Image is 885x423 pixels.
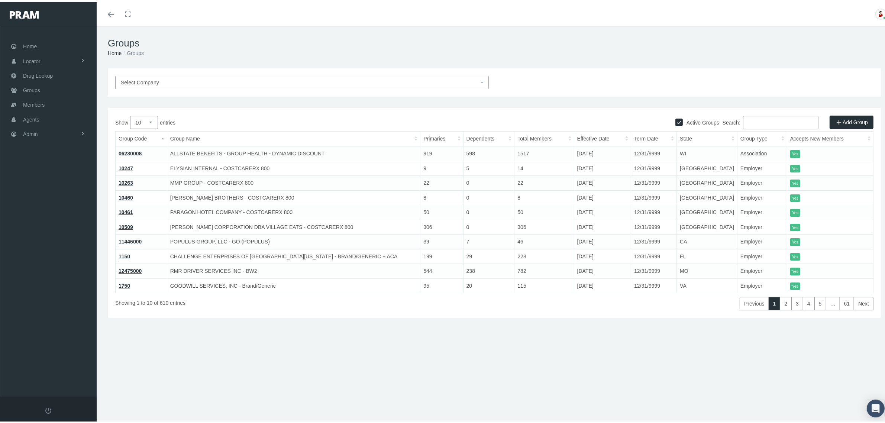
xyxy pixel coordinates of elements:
td: 5 [463,159,514,174]
td: [GEOGRAPHIC_DATA] [677,174,737,189]
td: 8 [514,188,574,203]
h1: Groups [108,36,881,47]
span: Admin [23,125,38,139]
td: [GEOGRAPHIC_DATA] [677,203,737,218]
td: Employer [737,247,787,262]
td: [DATE] [574,144,631,159]
a: Previous [740,295,769,309]
a: 10263 [119,178,133,184]
itemstyle: Yes [790,266,800,274]
td: [PERSON_NAME] CORPORATION DBA VILLAGE EATS - COSTCARERX 800 [167,218,420,233]
a: 3 [791,295,803,309]
td: ELYSIAN INTERNAL - COSTCARERX 800 [167,159,420,174]
td: 50 [420,203,463,218]
a: 10509 [119,222,133,228]
td: 306 [420,218,463,233]
span: Agents [23,111,39,125]
td: VA [677,277,737,291]
a: Home [108,48,122,54]
a: 1 [769,295,781,309]
td: [DATE] [574,218,631,233]
td: [GEOGRAPHIC_DATA] [677,218,737,233]
td: 12/31/9999 [631,277,677,291]
td: 20 [463,277,514,291]
td: Employer [737,218,787,233]
select: Showentries [130,114,158,127]
itemstyle: Yes [790,251,800,259]
a: 10460 [119,193,133,199]
itemstyle: Yes [790,148,800,156]
span: Select Company [121,78,159,84]
td: 0 [463,218,514,233]
itemstyle: Yes [790,163,800,171]
td: [DATE] [574,174,631,189]
itemstyle: Yes [790,207,800,215]
td: [DATE] [574,247,631,262]
td: 95 [420,277,463,291]
th: Accepts New Members: activate to sort column ascending [787,130,873,145]
td: 199 [420,247,463,262]
div: Open Intercom Messenger [867,398,885,416]
a: 12475000 [119,266,142,272]
td: 46 [514,233,574,248]
th: Group Name: activate to sort column ascending [167,130,420,145]
td: 8 [420,188,463,203]
th: State: activate to sort column ascending [677,130,737,145]
td: Employer [737,203,787,218]
a: 5 [814,295,826,309]
td: CA [677,233,737,248]
td: 115 [514,277,574,291]
td: 50 [514,203,574,218]
td: 0 [463,188,514,203]
td: 7 [463,233,514,248]
td: 598 [463,144,514,159]
td: [PERSON_NAME] BROTHERS - COSTCARERX 800 [167,188,420,203]
td: [GEOGRAPHIC_DATA] [677,159,737,174]
td: Association [737,144,787,159]
td: MMP GROUP - COSTCARERX 800 [167,174,420,189]
a: Add Group [830,114,873,127]
td: 782 [514,262,574,277]
td: Employer [737,188,787,203]
span: Groups [23,81,40,96]
span: Locator [23,52,41,67]
td: 12/31/9999 [631,188,677,203]
td: Employer [737,159,787,174]
a: 2 [780,295,792,309]
td: [DATE] [574,233,631,248]
td: 12/31/9999 [631,262,677,277]
td: [DATE] [574,159,631,174]
td: 0 [463,174,514,189]
td: POPULUS GROUP, LLC - GO (POPULUS) [167,233,420,248]
td: Employer [737,262,787,277]
td: 12/31/9999 [631,174,677,189]
a: 1750 [119,281,130,287]
td: 1517 [514,144,574,159]
td: 14 [514,159,574,174]
td: RMR DRIVER SERVICES INC - BW2 [167,262,420,277]
td: PARAGON HOTEL COMPANY - COSTCARERX 800 [167,203,420,218]
td: 22 [420,174,463,189]
td: 919 [420,144,463,159]
td: FL [677,247,737,262]
td: 12/31/9999 [631,247,677,262]
td: 12/31/9999 [631,218,677,233]
img: PRAM_20_x_78.png [10,9,39,17]
th: Dependents: activate to sort column ascending [463,130,514,145]
label: Show entries [115,114,494,127]
a: 06230008 [119,149,142,155]
td: ALLSTATE BENEFITS - GROUP HEALTH - DYNAMIC DISCOUNT [167,144,420,159]
td: 12/31/9999 [631,144,677,159]
td: 12/31/9999 [631,233,677,248]
a: … [826,295,840,309]
label: Active Groups [683,117,719,125]
td: 228 [514,247,574,262]
td: GOODWILL SERVICES, INC - Brand/Generic [167,277,420,291]
a: 1150 [119,252,130,258]
itemstyle: Yes [790,222,800,230]
a: 10247 [119,164,133,169]
th: Total Members: activate to sort column ascending [514,130,574,145]
a: 10461 [119,207,133,213]
td: [DATE] [574,188,631,203]
td: 22 [514,174,574,189]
